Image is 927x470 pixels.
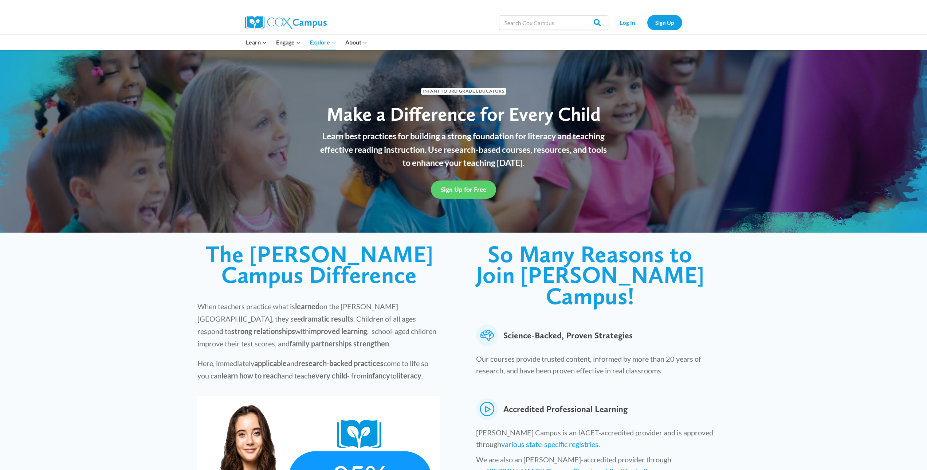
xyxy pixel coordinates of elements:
span: So Many Reasons to Join [PERSON_NAME] Campus! [476,240,704,310]
strong: dramatic results [301,314,353,323]
span: Accredited Professional Learning [503,398,628,420]
input: Search Cox Campus [499,15,608,30]
a: various state-specific registries. [501,440,600,448]
strong: research-backed practices [298,359,384,368]
span: Here, immediately and come to life so you can and teach - from to . [197,359,428,380]
span: Infant to 3rd Grade Educators [421,88,506,95]
nav: Secondary Navigation [612,15,682,30]
a: Sign Up for Free [431,180,496,198]
span: The [PERSON_NAME] Campus Difference [205,240,433,289]
span: Learn [246,38,267,47]
strong: learned [295,302,319,311]
p: [PERSON_NAME] Campus is an IACET-accredited provider and is approved through [476,427,724,454]
nav: Primary Navigation [241,35,372,50]
strong: literacy [397,371,421,380]
strong: improved learning [309,327,367,335]
strong: every child [311,371,347,380]
p: Learn best practices for building a strong foundation for literacy and teaching effective reading... [316,129,611,170]
span: Make a Difference for Every Child [327,102,601,125]
span: Sign Up for Free [441,186,486,193]
a: Sign Up [647,15,682,30]
strong: applicable [254,359,287,368]
span: Science-Backed, Proven Strategies [503,325,633,346]
span: When teachers practice what is on the [PERSON_NAME][GEOGRAPHIC_DATA], they see . Children of all ... [197,302,436,348]
strong: strong relationships [231,327,295,335]
p: Our courses provide trusted content, informed by more than 20 years of research, and have been pr... [476,353,724,380]
strong: infancy [366,371,390,380]
strong: learn how to reach [221,371,281,380]
span: About [345,38,367,47]
a: Log In [612,15,644,30]
strong: family partnerships strengthen [290,339,389,348]
span: Explore [310,38,336,47]
img: Cox Campus [245,16,327,29]
span: Engage [276,38,301,47]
